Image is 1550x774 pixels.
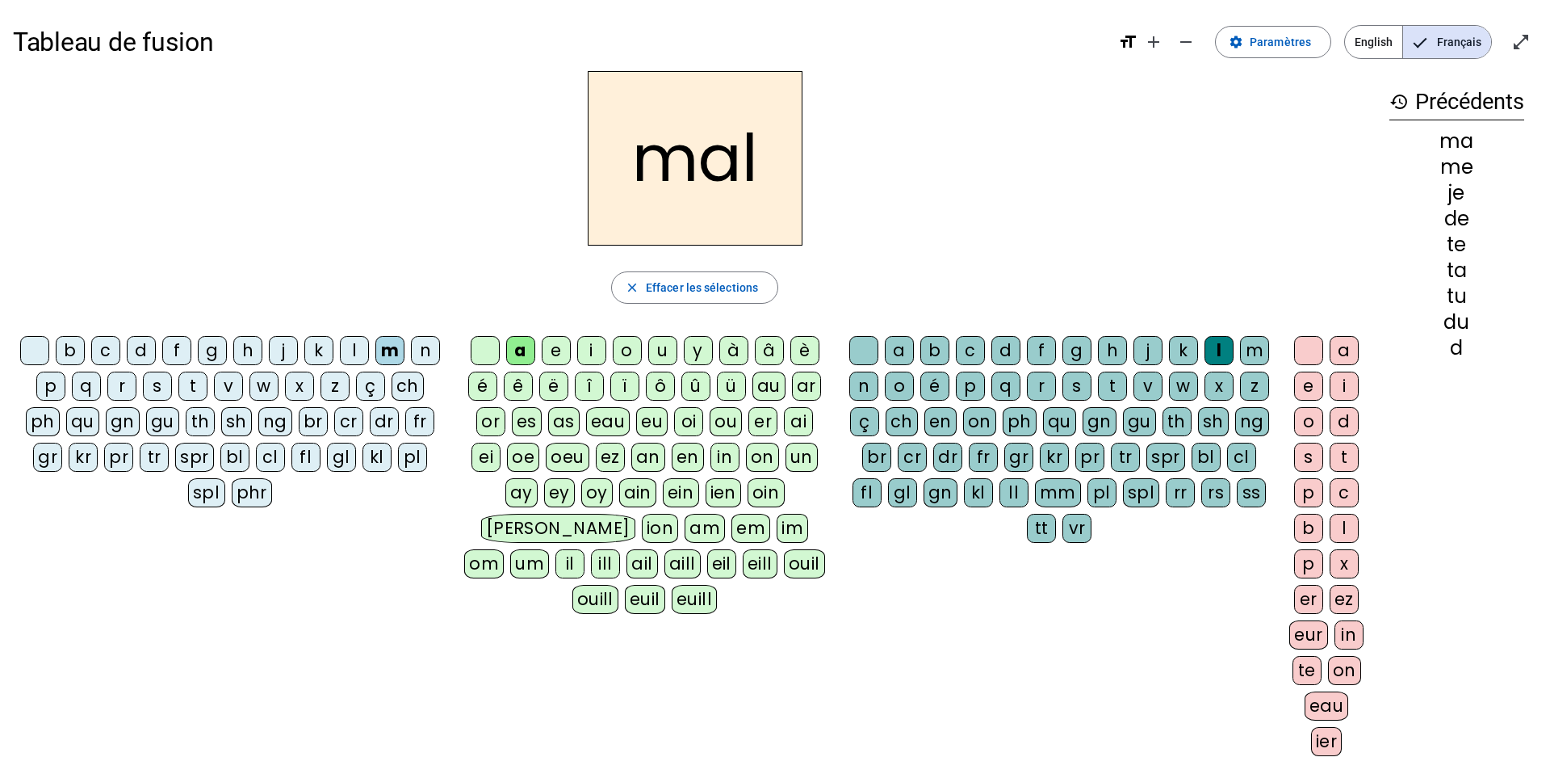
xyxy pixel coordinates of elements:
div: à [719,336,748,365]
div: w [249,372,279,401]
div: cr [898,443,927,472]
div: a [885,336,914,365]
div: eil [707,549,737,578]
div: gl [327,443,356,472]
div: q [991,372,1020,401]
div: ain [619,478,657,507]
div: gu [1123,407,1156,436]
div: am [685,514,725,543]
mat-icon: close [625,280,639,295]
div: v [214,372,243,401]
div: l [340,336,369,365]
div: ch [392,372,424,401]
div: ma [1389,132,1524,151]
div: ey [544,478,575,507]
div: h [233,336,262,365]
div: spl [188,478,225,507]
div: ss [1237,478,1266,507]
div: s [1062,372,1091,401]
div: a [1330,336,1359,365]
div: é [468,372,497,401]
div: kl [362,443,392,472]
div: j [269,336,298,365]
div: ng [258,407,292,436]
div: b [920,336,949,365]
div: tt [1027,514,1056,543]
div: es [512,407,542,436]
div: s [1294,443,1323,472]
div: cl [256,443,285,472]
div: de [1389,209,1524,229]
div: t [178,372,207,401]
div: te [1292,656,1322,685]
div: l [1204,336,1234,365]
div: d [991,336,1020,365]
div: b [1294,514,1323,543]
div: cr [334,407,363,436]
div: q [72,372,101,401]
div: en [924,407,957,436]
div: y [684,336,713,365]
div: oeu [546,443,589,472]
div: m [1240,336,1269,365]
div: euill [672,585,717,614]
div: gn [1083,407,1116,436]
div: em [731,514,770,543]
div: s [143,372,172,401]
div: p [36,372,65,401]
div: br [862,443,891,472]
span: Paramètres [1250,32,1311,52]
div: ê [504,372,533,401]
div: kl [964,478,993,507]
div: ph [26,407,60,436]
div: tr [1111,443,1140,472]
div: on [746,443,779,472]
div: eur [1289,620,1328,650]
div: ein [663,478,699,507]
div: ë [539,372,568,401]
div: euil [625,585,665,614]
div: ei [471,443,501,472]
div: e [542,336,571,365]
div: é [920,372,949,401]
div: kr [69,443,98,472]
div: x [1204,372,1234,401]
div: r [107,372,136,401]
div: i [577,336,606,365]
div: fl [852,478,882,507]
div: un [785,443,818,472]
div: um [510,549,549,578]
div: phr [232,478,273,507]
div: oi [674,407,703,436]
div: k [304,336,333,365]
div: t [1098,372,1127,401]
div: c [91,336,120,365]
div: g [1062,336,1091,365]
div: th [1162,407,1192,436]
div: l [1330,514,1359,543]
div: eau [1305,692,1349,721]
div: ier [1311,727,1343,756]
div: au [752,372,785,401]
div: a [506,336,535,365]
div: ai [784,407,813,436]
div: on [1328,656,1361,685]
div: d [1330,407,1359,436]
div: ez [596,443,625,472]
div: spl [1123,478,1160,507]
div: ng [1235,407,1269,436]
mat-icon: open_in_full [1511,32,1531,52]
div: d [1389,339,1524,358]
div: oy [581,478,613,507]
div: x [285,372,314,401]
div: gr [33,443,62,472]
div: dr [933,443,962,472]
div: î [575,372,604,401]
div: j [1133,336,1162,365]
div: qu [66,407,99,436]
div: ail [626,549,658,578]
div: o [613,336,642,365]
div: sh [221,407,252,436]
mat-icon: history [1389,92,1409,111]
div: te [1389,235,1524,254]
